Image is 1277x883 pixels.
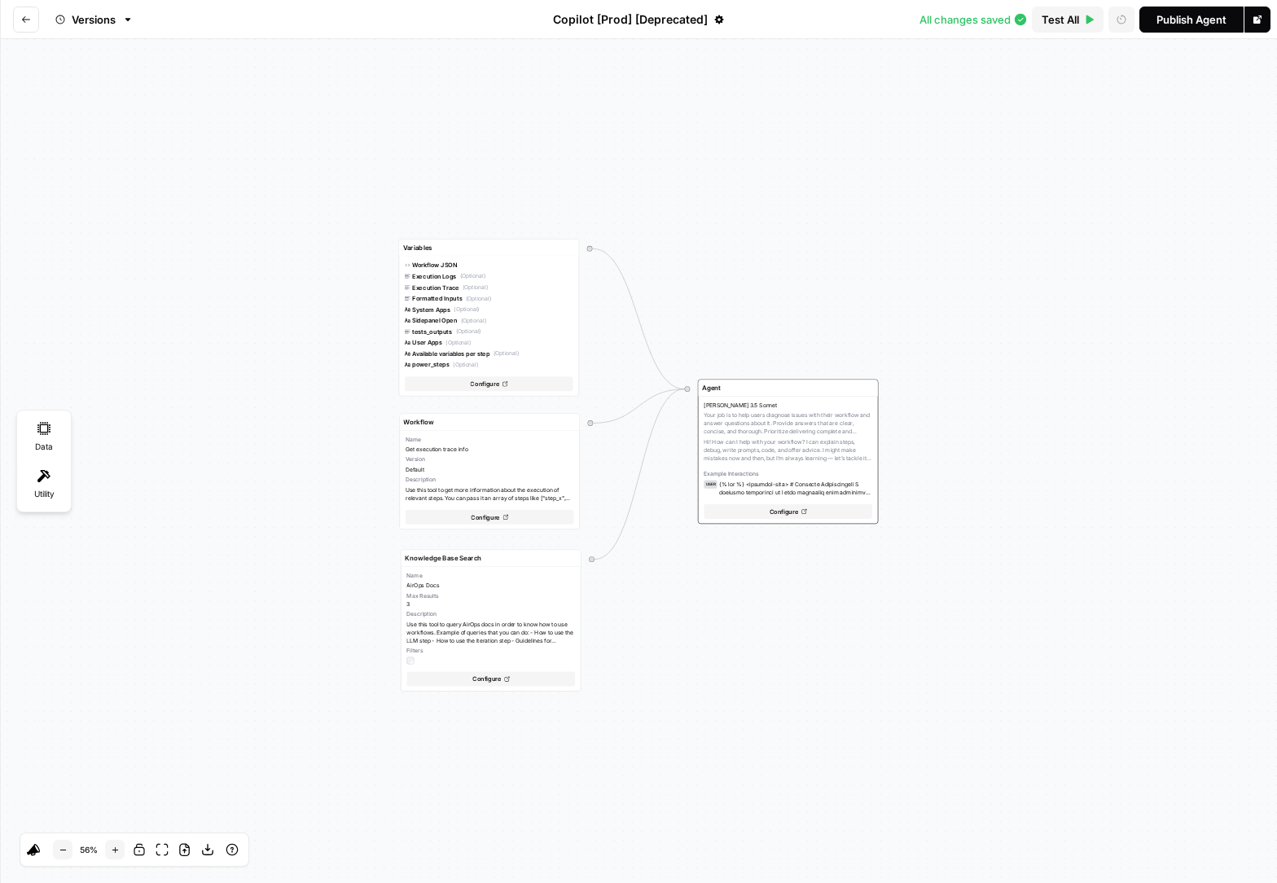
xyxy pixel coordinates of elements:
input: Step Name [405,554,573,563]
span: (Optional) [463,283,488,292]
span: All changes saved [919,11,1011,28]
button: NameAirOps DocsMax Results3DescriptionUse this tool to query AirOps docs in order to know how to ... [402,567,581,692]
span: Max Results [406,591,575,600]
span: AirOps Docs [406,582,575,590]
input: Step Name [702,384,871,393]
button: Versions [46,7,143,33]
span: 56 % [76,846,102,854]
span: Execution Logs [412,271,456,280]
button: Go back [13,7,39,33]
button: Workflow JSONExecution Logs(Optional)Execution Trace(Optional)Formatted Inputs(Optional)System Ap... [399,256,578,396]
span: (Optional) [445,338,471,346]
span: Description [406,610,575,618]
span: Sidepanel Open [412,316,457,325]
span: (Optional) [494,349,519,358]
span: Configure [470,380,499,389]
span: Use this tool to get more information about the execution of relevant steps. You can pass it an a... [406,485,574,502]
span: Configure [770,507,799,516]
div: Data [21,415,67,460]
button: Test All [1032,7,1104,33]
div: Publish Agent [1156,11,1227,28]
button: [PERSON_NAME] 3.5 SonnetYour job is to help users diagnose issues with their workflow and answer ... [698,397,877,524]
div: 3 [406,591,575,608]
span: Workflow JSON [412,261,457,270]
g: Edge from 2a224680-41d4-4f07-a144-27c1d92deafb to 8832cd53-3e9b-481f-a2fc-b68d57b3e4b0 [595,389,685,560]
span: System Apps [412,305,450,314]
span: Use this tool to query AirOps docs in order to know how to use workflows. Example of queries that... [406,620,575,645]
span: Versions [72,11,116,28]
div: [PERSON_NAME] 3.5 SonnetYour job is to help users diagnose issues with their workflow and answer ... [698,380,878,524]
span: Test All [1042,11,1079,28]
div: NameGet execution trace infoVersionDefaultDescriptionUse this tool to get more information about ... [399,414,579,529]
span: (Optional) [461,316,486,324]
button: NameGet execution trace infoVersionDefaultDescriptionUse this tool to get more information about ... [400,431,579,529]
button: Copilot [Prod] [Deprecated] [543,7,734,33]
span: Available variables per step [412,349,489,358]
span: tests_outputs [412,327,452,336]
span: Get execution trace info [406,446,574,454]
span: Name [406,571,575,579]
div: Workflow JSONExecution Logs(Optional)Execution Trace(Optional)Formatted Inputs(Optional)System Ap... [399,239,579,396]
span: Name [406,435,574,443]
span: (Optional) [453,361,478,369]
g: Edge from ef270865-8711-45b2-bd85-3aefd81a9f8f to 8832cd53-3e9b-481f-a2fc-b68d57b3e4b0 [593,389,684,424]
span: Filters [406,647,575,655]
span: power_steps [412,360,450,369]
g: Edge from start to 8832cd53-3e9b-481f-a2fc-b68d57b3e4b0 [592,248,684,389]
input: Step Name [403,243,572,252]
span: (Optional) [460,272,485,280]
button: Publish Agent [1139,7,1244,33]
div: NameAirOps DocsMax Results3DescriptionUse this tool to query AirOps docs in order to know how to ... [401,550,581,692]
span: User Apps [412,338,442,347]
span: (Optional) [454,305,479,314]
span: Default [406,465,574,473]
span: Configure [472,674,502,683]
span: Formatted Inputs [412,294,463,303]
span: Description [406,476,574,484]
span: (Optional) [466,294,491,302]
input: Step Name [403,417,572,426]
span: (Optional) [456,327,481,336]
span: Execution Trace [412,283,459,292]
span: Configure [471,512,500,521]
span: Version [406,455,574,463]
div: Utility [21,462,67,507]
span: Copilot [Prod] [Deprecated] [553,11,708,28]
